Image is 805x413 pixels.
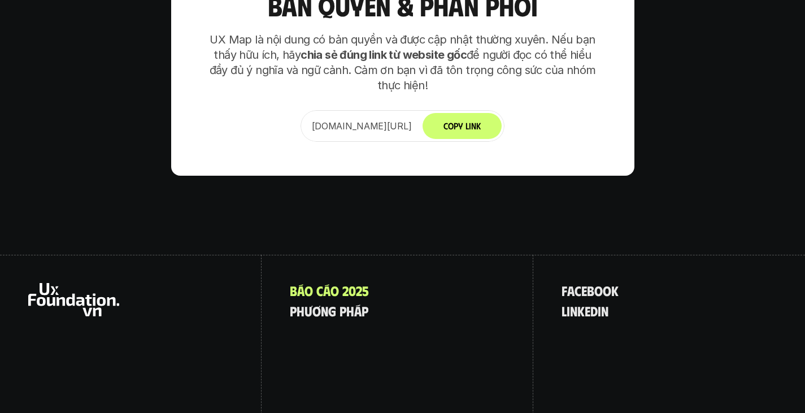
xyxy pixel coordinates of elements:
[598,303,601,318] span: i
[601,303,608,318] span: n
[577,303,585,318] span: k
[570,303,577,318] span: n
[328,303,336,318] span: g
[611,283,619,298] span: k
[354,303,362,318] span: á
[581,283,587,298] span: e
[290,303,368,318] a: phươngpháp
[423,113,502,139] button: Copy Link
[323,283,330,298] span: á
[356,283,362,298] span: 2
[330,283,339,298] span: o
[585,303,590,318] span: e
[349,283,356,298] span: 0
[562,283,619,298] a: facebook
[321,303,328,318] span: n
[290,283,297,298] span: B
[290,283,369,298] a: Báocáo2025
[304,303,312,318] span: ư
[290,303,297,318] span: p
[590,303,598,318] span: d
[342,283,349,298] span: 2
[562,303,608,318] a: linkedin
[312,303,321,318] span: ơ
[297,283,304,298] span: á
[562,303,567,318] span: l
[362,303,368,318] span: p
[316,283,323,298] span: c
[362,283,369,298] span: 5
[575,283,581,298] span: c
[603,283,611,298] span: o
[301,48,467,62] strong: chia sẻ đúng link từ website gốc
[312,119,412,133] p: [DOMAIN_NAME][URL]
[562,283,567,298] span: f
[594,283,603,298] span: o
[346,303,354,318] span: h
[205,32,601,93] p: UX Map là nội dung có bản quyền và được cập nhật thường xuyên. Nếu bạn thấy hữu ích, hãy để người...
[567,303,570,318] span: i
[297,303,304,318] span: h
[587,283,594,298] span: b
[340,303,346,318] span: p
[304,283,313,298] span: o
[567,283,575,298] span: a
